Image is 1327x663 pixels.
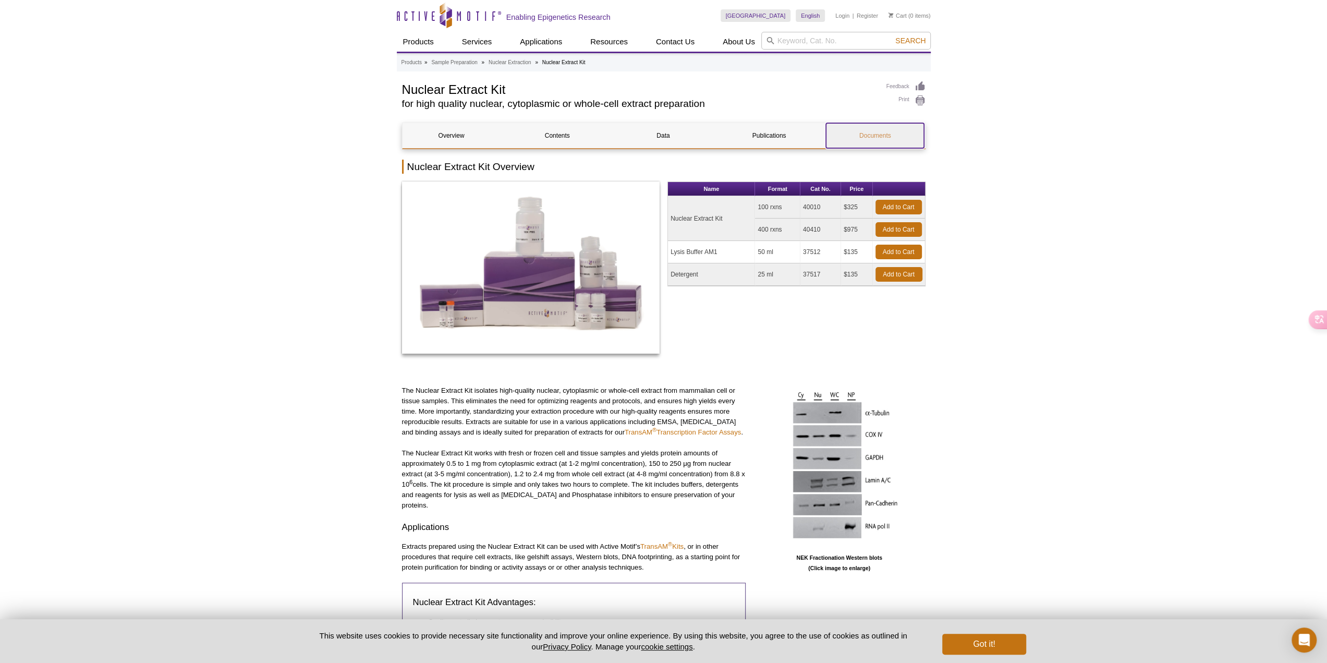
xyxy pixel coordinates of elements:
[841,196,873,219] td: $325
[429,617,725,627] li: Quality-controlled reagents ensure reproducibility
[888,12,907,19] a: Cart
[397,32,440,52] a: Products
[402,521,746,534] h3: Applications
[755,263,800,286] td: 25 ml
[668,241,755,263] td: Lysis Buffer AM1
[800,241,841,263] td: 37512
[826,123,924,148] a: Documents
[640,543,684,550] a: TransAM®Kits
[641,642,692,651] button: cookie settings
[413,596,735,609] h3: Nuclear Extract Kit Advantages:
[481,59,484,65] li: »
[542,59,586,65] li: Nuclear Extract Kit
[888,9,931,22] li: (0 items)
[800,182,841,196] th: Cat No.
[755,182,800,196] th: Format
[716,32,761,52] a: About Us
[424,59,428,65] li: »
[402,81,876,97] h1: Nuclear Extract Kit
[668,182,755,196] th: Name
[584,32,634,52] a: Resources
[402,182,660,354] img: Nuclear Extract Kit
[456,32,498,52] a: Services
[774,385,905,549] img: NEK Fractionation Western blots
[409,478,412,485] sup: 6
[402,99,876,109] h2: for high quality nuclear, cytoplasmic or whole-cell extract preparation
[514,32,568,52] a: Applications
[796,554,882,571] b: NEK Fractionation Western blots (Click image to enlarge)
[431,58,477,67] a: Sample Preparation
[853,9,854,22] li: |
[800,219,841,241] td: 40410
[489,58,531,67] a: Nuclear Extraction
[841,263,873,286] td: $135
[895,37,926,45] span: Search
[301,630,926,652] p: This website uses cookies to provide necessary site functionality and improve your online experie...
[875,245,922,259] a: Add to Cart
[720,123,818,148] a: Publications
[668,263,755,286] td: Detergent
[721,9,791,22] a: [GEOGRAPHIC_DATA]
[402,541,746,573] p: Extracts prepared using the Nuclear Extract Kit can be used with Active Motif’s , or in other pro...
[942,634,1026,655] button: Got it!
[543,642,591,651] a: Privacy Policy
[506,13,611,22] h2: Enabling Epigenetics Research
[402,385,746,438] p: The Nuclear Extract Kit isolates high-quality nuclear, cytoplasmic or whole-cell extract from mam...
[761,32,931,50] input: Keyword, Cat. No.
[886,95,926,106] a: Print
[796,9,825,22] a: English
[888,13,893,18] img: Your Cart
[401,58,422,67] a: Products
[800,196,841,219] td: 40010
[668,196,755,241] td: Nuclear Extract Kit
[535,59,538,65] li: »
[755,241,800,263] td: 50 ml
[403,123,501,148] a: Overview
[875,267,922,282] a: Add to Cart
[668,540,672,547] sup: ®
[755,219,800,241] td: 400 rxns
[402,160,926,174] h2: Nuclear Extract Kit Overview
[875,222,922,237] a: Add to Cart
[857,12,878,19] a: Register
[614,123,712,148] a: Data
[841,241,873,263] td: $135
[402,448,746,511] p: The Nuclear Extract Kit works with fresh or frozen cell and tissue samples and yields protein amo...
[625,428,741,436] a: TransAM®Transcription Factor Assays
[886,81,926,92] a: Feedback
[650,32,701,52] a: Contact Us
[835,12,849,19] a: Login
[652,427,656,433] sup: ®
[800,263,841,286] td: 37517
[892,36,929,45] button: Search
[841,182,873,196] th: Price
[875,200,922,214] a: Add to Cart
[508,123,606,148] a: Contents
[1292,628,1317,653] div: Open Intercom Messenger
[841,219,873,241] td: $975
[755,196,800,219] td: 100 rxns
